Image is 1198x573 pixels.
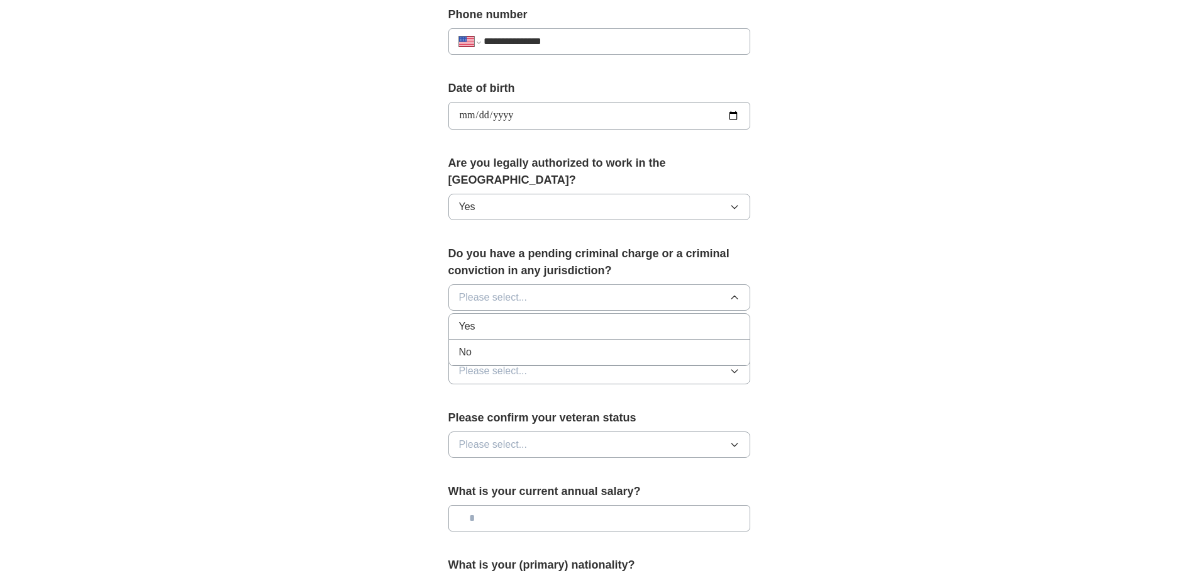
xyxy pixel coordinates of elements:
[459,319,475,334] span: Yes
[448,6,750,23] label: Phone number
[459,437,528,452] span: Please select...
[448,194,750,220] button: Yes
[448,284,750,311] button: Please select...
[448,431,750,458] button: Please select...
[448,483,750,500] label: What is your current annual salary?
[459,290,528,305] span: Please select...
[448,80,750,97] label: Date of birth
[459,199,475,214] span: Yes
[448,358,750,384] button: Please select...
[448,409,750,426] label: Please confirm your veteran status
[459,345,472,360] span: No
[448,245,750,279] label: Do you have a pending criminal charge or a criminal conviction in any jurisdiction?
[448,155,750,189] label: Are you legally authorized to work in the [GEOGRAPHIC_DATA]?
[459,364,528,379] span: Please select...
